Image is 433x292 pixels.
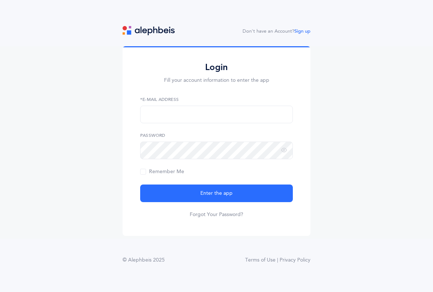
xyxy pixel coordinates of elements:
label: Password [140,132,293,139]
button: Enter the app [140,185,293,202]
p: Fill your account information to enter the app [140,77,293,84]
label: *E-Mail Address [140,96,293,103]
div: © Alephbeis 2025 [123,256,165,264]
div: Don't have an Account? [243,28,310,35]
span: Remember Me [140,169,184,175]
img: logo.svg [123,26,175,35]
span: Enter the app [200,190,233,197]
a: Forgot Your Password? [190,211,243,218]
a: Sign up [294,29,310,34]
h2: Login [140,62,293,73]
a: Terms of Use | Privacy Policy [245,256,310,264]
